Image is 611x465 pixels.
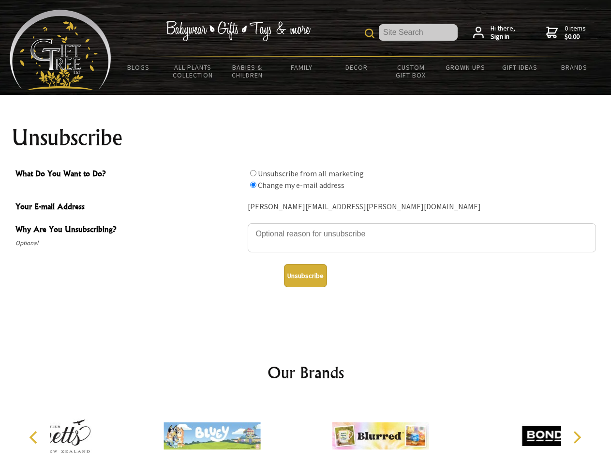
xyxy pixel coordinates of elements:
label: Change my e-mail address [258,180,344,190]
a: Gift Ideas [492,57,547,77]
span: 0 items [565,24,586,41]
img: product search [365,29,374,38]
span: What Do You Want to Do? [15,168,243,182]
strong: $0.00 [565,32,586,41]
label: Unsubscribe from all marketing [258,169,364,178]
a: Hi there,Sign in [473,24,515,41]
div: [PERSON_NAME][EMAIL_ADDRESS][PERSON_NAME][DOMAIN_NAME] [248,200,596,215]
button: Next [566,427,587,448]
span: Hi there, [491,24,515,41]
span: Your E-mail Address [15,201,243,215]
span: Optional [15,237,243,249]
a: BLOGS [111,57,166,77]
img: Babywear - Gifts - Toys & more [165,21,311,41]
a: Decor [329,57,384,77]
a: Brands [547,57,602,77]
textarea: Why Are You Unsubscribing? [248,223,596,252]
h2: Our Brands [19,361,592,384]
button: Unsubscribe [284,264,327,287]
input: What Do You Want to Do? [250,182,256,188]
button: Previous [24,427,45,448]
input: Site Search [379,24,458,41]
img: Babyware - Gifts - Toys and more... [10,10,111,90]
a: Grown Ups [438,57,492,77]
a: 0 items$0.00 [546,24,586,41]
strong: Sign in [491,32,515,41]
a: Family [275,57,329,77]
a: All Plants Collection [166,57,221,85]
input: What Do You Want to Do? [250,170,256,176]
span: Why Are You Unsubscribing? [15,223,243,237]
a: Custom Gift Box [384,57,438,85]
h1: Unsubscribe [12,126,600,149]
a: Babies & Children [220,57,275,85]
